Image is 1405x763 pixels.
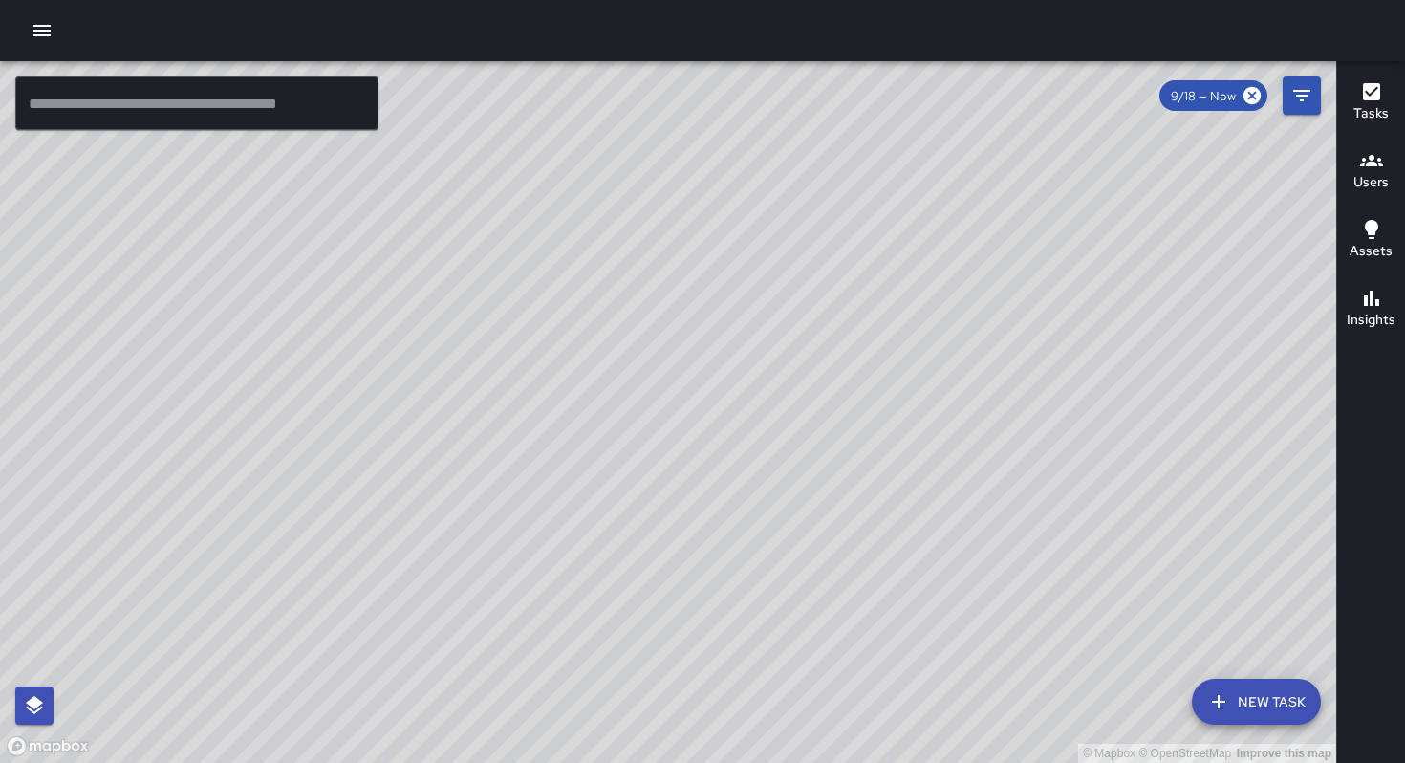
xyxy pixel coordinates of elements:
h6: Assets [1350,241,1393,262]
span: 9/18 — Now [1159,88,1247,104]
button: Assets [1337,207,1405,275]
button: New Task [1192,679,1321,725]
button: Tasks [1337,69,1405,138]
div: 9/18 — Now [1159,80,1267,111]
h6: Tasks [1353,103,1389,124]
h6: Insights [1347,310,1395,331]
h6: Users [1353,172,1389,193]
button: Filters [1283,76,1321,115]
button: Insights [1337,275,1405,344]
button: Users [1337,138,1405,207]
